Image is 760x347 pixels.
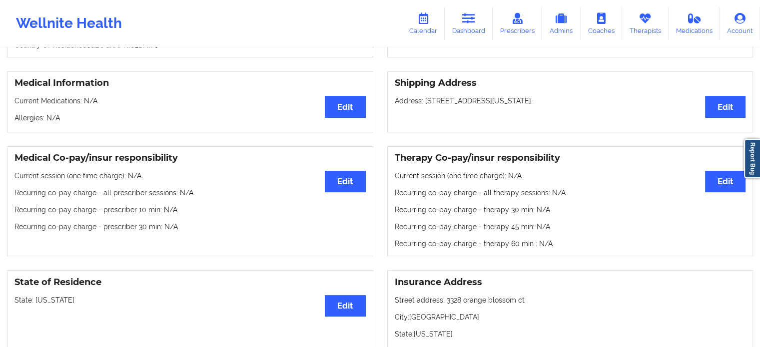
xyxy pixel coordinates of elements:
a: Admins [542,7,581,40]
p: Current session (one time charge): N/A [395,171,746,181]
button: Edit [705,96,746,117]
a: Calendar [402,7,445,40]
p: Allergies: N/A [14,113,366,123]
a: Coaches [581,7,622,40]
p: Recurring co-pay charge - prescriber 10 min : N/A [14,205,366,215]
button: Edit [325,96,365,117]
a: Medications [669,7,720,40]
p: Recurring co-pay charge - therapy 60 min : N/A [395,239,746,249]
h3: Medical Co-pay/insur responsibility [14,152,366,164]
h3: Shipping Address [395,77,746,89]
p: Address: [STREET_ADDRESS][US_STATE]. [395,96,746,106]
button: Edit [705,171,746,192]
button: Edit [325,171,365,192]
a: Therapists [622,7,669,40]
p: Street address: 3328 orange blossom ct [395,295,746,305]
a: Account [720,7,760,40]
a: Report Bug [744,139,760,178]
p: Recurring co-pay charge - therapy 30 min : N/A [395,205,746,215]
h3: Medical Information [14,77,366,89]
p: City: [GEOGRAPHIC_DATA] [395,312,746,322]
a: Dashboard [445,7,493,40]
p: Current session (one time charge): N/A [14,171,366,181]
h3: Insurance Address [395,277,746,288]
h3: Therapy Co-pay/insur responsibility [395,152,746,164]
p: Recurring co-pay charge - all therapy sessions : N/A [395,188,746,198]
p: State: [US_STATE] [395,329,746,339]
p: Recurring co-pay charge - therapy 45 min : N/A [395,222,746,232]
h3: State of Residence [14,277,366,288]
button: Edit [325,295,365,317]
p: Recurring co-pay charge - all prescriber sessions : N/A [14,188,366,198]
p: State: [US_STATE] [14,295,366,305]
a: Prescribers [493,7,542,40]
p: Current Medications: N/A [14,96,366,106]
p: Recurring co-pay charge - prescriber 30 min : N/A [14,222,366,232]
